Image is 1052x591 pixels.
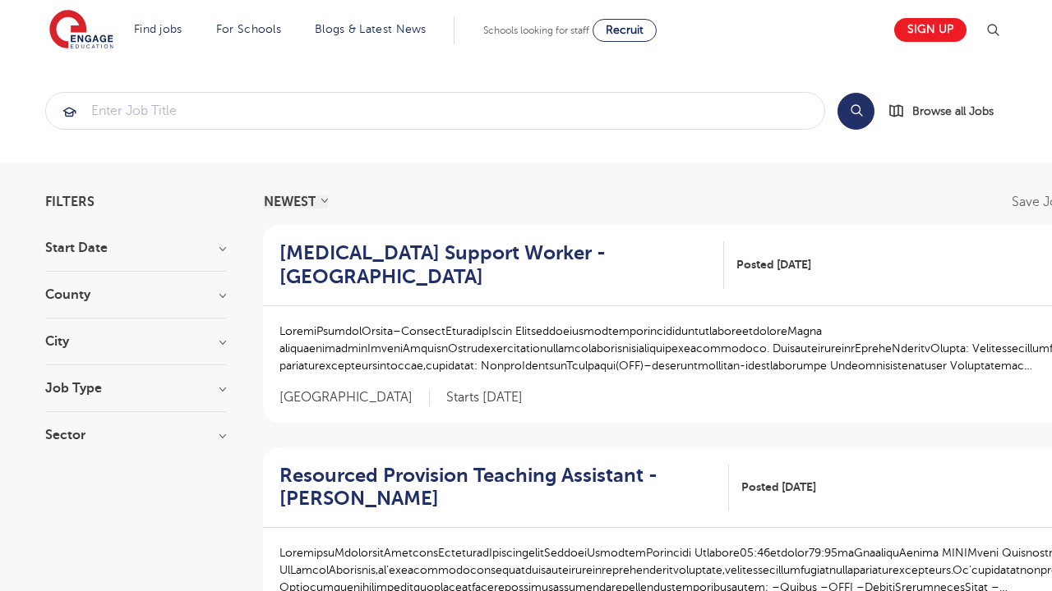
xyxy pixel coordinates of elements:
h2: [MEDICAL_DATA] Support Worker - [GEOGRAPHIC_DATA] [279,241,711,289]
span: Posted [DATE] [741,479,816,496]
input: Submit [46,93,824,129]
a: Recruit [593,19,657,42]
h3: County [45,288,226,301]
p: Starts [DATE] [446,389,523,406]
span: Filters [45,195,95,208]
a: Browse all Jobs [888,102,1007,121]
div: Submit [45,92,825,130]
a: For Schools [216,23,281,35]
h3: Start Date [45,241,226,254]
h3: Job Type [45,382,226,395]
a: Sign up [894,18,967,42]
h3: Sector [45,428,226,442]
a: Find jobs [134,23,182,35]
a: Blogs & Latest News [315,23,427,35]
a: Resourced Provision Teaching Assistant - [PERSON_NAME] [279,464,729,511]
span: [GEOGRAPHIC_DATA] [279,389,430,406]
button: Search [837,93,874,130]
h2: Resourced Provision Teaching Assistant - [PERSON_NAME] [279,464,716,511]
span: Schools looking for staff [483,25,589,36]
img: Engage Education [49,10,113,51]
span: Recruit [606,24,644,36]
h3: City [45,335,226,348]
span: Browse all Jobs [912,102,994,121]
a: [MEDICAL_DATA] Support Worker - [GEOGRAPHIC_DATA] [279,241,724,289]
span: Posted [DATE] [736,256,811,273]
